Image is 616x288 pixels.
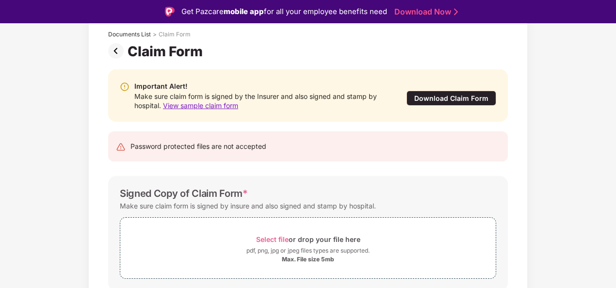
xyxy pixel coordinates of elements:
img: Logo [165,7,175,16]
div: Password protected files are not accepted [130,141,266,152]
a: Download Now [394,7,455,17]
div: > [153,31,157,38]
span: View sample claim form [163,101,238,110]
div: Important Alert! [134,81,387,92]
span: Select fileor drop your file herepdf, png, jpg or jpeg files types are supported.Max. File size 5mb [120,225,496,271]
img: Stroke [454,7,458,17]
strong: mobile app [224,7,264,16]
img: svg+xml;base64,PHN2ZyBpZD0iV2FybmluZ18tXzIweDIwIiBkYXRhLW5hbWU9Ildhcm5pbmcgLSAyMHgyMCIgeG1sbnM9Im... [120,82,130,92]
div: Get Pazcare for all your employee benefits need [181,6,387,17]
img: svg+xml;base64,PHN2ZyBpZD0iUHJldi0zMngzMiIgeG1sbnM9Imh0dHA6Ly93d3cudzMub3JnLzIwMDAvc3ZnIiB3aWR0aD... [108,43,128,59]
div: Claim Form [159,31,191,38]
div: pdf, png, jpg or jpeg files types are supported. [246,246,370,256]
div: Signed Copy of Claim Form [120,188,248,199]
span: Select file [256,235,289,243]
div: Claim Form [128,43,207,60]
div: Make sure claim form is signed by the Insurer and also signed and stamp by hospital. [134,92,387,110]
img: svg+xml;base64,PHN2ZyB4bWxucz0iaHR0cDovL3d3dy53My5vcmcvMjAwMC9zdmciIHdpZHRoPSIyNCIgaGVpZ2h0PSIyNC... [116,142,126,152]
div: Documents List [108,31,151,38]
div: or drop your file here [256,233,360,246]
div: Make sure claim form is signed by insure and also signed and stamp by hospital. [120,199,376,212]
div: Max. File size 5mb [282,256,334,263]
div: Download Claim Form [406,91,496,106]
